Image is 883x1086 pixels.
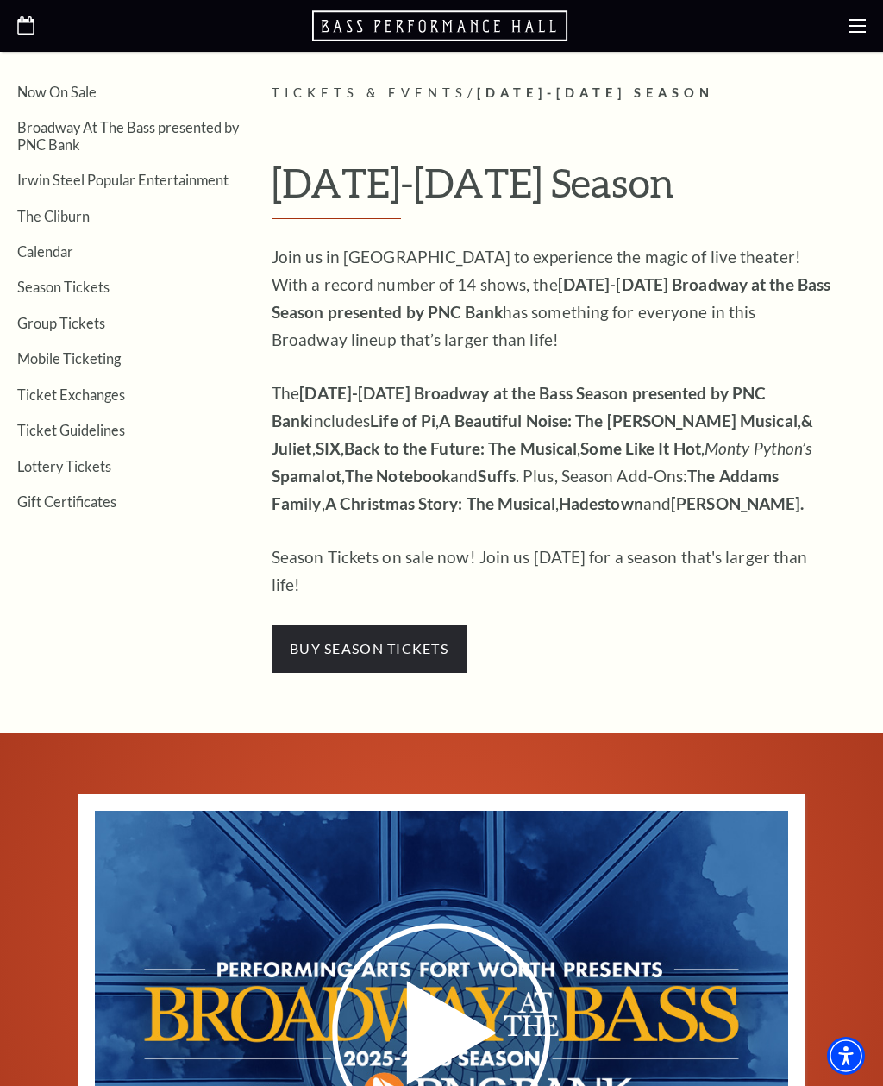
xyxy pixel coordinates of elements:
[325,493,555,513] strong: A Christmas Story: The Musical
[17,279,110,295] a: Season Tickets
[344,438,577,458] strong: Back to the Future: The Musical
[272,543,832,599] p: Season Tickets on sale now! Join us [DATE] for a season that's larger than life!
[17,208,90,224] a: The Cliburn
[17,458,111,474] a: Lottery Tickets
[477,85,714,100] span: [DATE]-[DATE] Season
[580,438,701,458] strong: Some Like It Hot
[17,172,229,188] a: Irwin Steel Popular Entertainment
[316,438,341,458] strong: SIX
[559,493,643,513] strong: Hadestown
[17,493,116,510] a: Gift Certificates
[17,350,121,367] a: Mobile Ticketing
[345,466,450,486] strong: The Notebook
[17,84,97,100] a: Now On Sale
[272,637,467,657] a: buy season tickets
[671,493,804,513] strong: [PERSON_NAME].
[370,411,435,430] strong: Life of Pi
[17,315,105,331] a: Group Tickets
[17,119,239,152] a: Broadway At The Bass presented by PNC Bank
[272,411,813,458] strong: & Juliet
[705,438,811,458] em: Monty Python’s
[17,243,73,260] a: Calendar
[272,466,779,513] strong: The Addams Family
[272,274,830,322] strong: [DATE]-[DATE] Broadway at the Bass Season presented by PNC Bank
[272,85,467,100] span: Tickets & Events
[827,1037,865,1075] div: Accessibility Menu
[17,16,34,36] a: Open this option
[272,83,866,104] p: /
[272,380,832,518] p: The includes , , , , , , , and . Plus, Season Add-Ons: , , and
[272,160,866,219] h1: [DATE]-[DATE] Season
[312,9,571,43] a: Open this option
[272,383,766,430] strong: [DATE]-[DATE] Broadway at the Bass Season presented by PNC Bank
[272,466,341,486] strong: Spamalot
[272,243,832,354] p: Join us in [GEOGRAPHIC_DATA] to experience the magic of live theater! With a record number of 14 ...
[478,466,516,486] strong: Suffs
[439,411,797,430] strong: A Beautiful Noise: The [PERSON_NAME] Musical
[272,625,467,673] span: buy season tickets
[17,422,125,438] a: Ticket Guidelines
[17,386,125,403] a: Ticket Exchanges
